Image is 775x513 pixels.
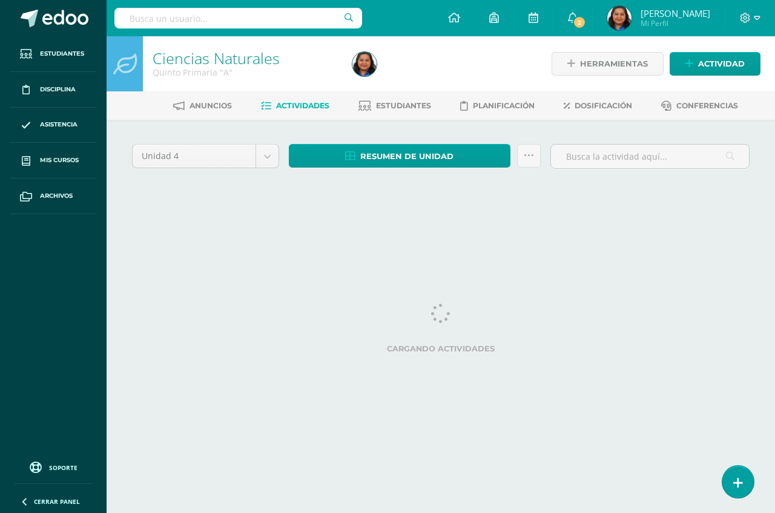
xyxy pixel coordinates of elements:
span: Conferencias [676,101,738,110]
a: Resumen de unidad [289,144,510,168]
span: Unidad 4 [142,145,246,168]
a: Asistencia [10,108,97,143]
img: 95ff7255e5efb9ef498d2607293e1cff.png [352,52,377,76]
a: Estudiantes [358,96,431,116]
a: Dosificación [564,96,632,116]
a: Actividades [261,96,329,116]
a: Conferencias [661,96,738,116]
span: Archivos [40,191,73,201]
span: Estudiantes [376,101,431,110]
span: Anuncios [190,101,232,110]
span: Actividad [698,53,745,75]
span: Mi Perfil [641,18,710,28]
a: Herramientas [552,52,664,76]
span: Actividades [276,101,329,110]
span: Asistencia [40,120,77,129]
a: Unidad 4 [133,145,279,168]
img: 95ff7255e5efb9ef498d2607293e1cff.png [607,6,632,30]
span: 2 [573,16,586,29]
a: Ciencias Naturales [153,48,280,68]
input: Busca un usuario... [114,8,361,28]
span: Planificación [473,101,535,110]
a: Planificación [460,96,535,116]
a: Mis cursos [10,143,97,178]
span: Estudiantes [40,49,84,59]
h1: Ciencias Naturales [153,50,338,67]
span: Soporte [49,463,77,472]
span: Dosificación [575,101,632,110]
span: Resumen de unidad [360,145,453,168]
span: Mis cursos [40,155,79,165]
input: Busca la actividad aquí... [551,145,749,168]
label: Cargando actividades [132,344,750,353]
a: Actividad [670,52,760,76]
span: Herramientas [580,53,648,75]
a: Anuncios [173,96,232,116]
span: [PERSON_NAME] [641,7,710,19]
div: Quinto Primaria 'A' [153,67,338,78]
a: Soporte [15,459,92,475]
a: Estudiantes [10,36,97,72]
span: Disciplina [40,85,76,94]
a: Archivos [10,178,97,214]
span: Cerrar panel [34,497,80,506]
a: Disciplina [10,72,97,108]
